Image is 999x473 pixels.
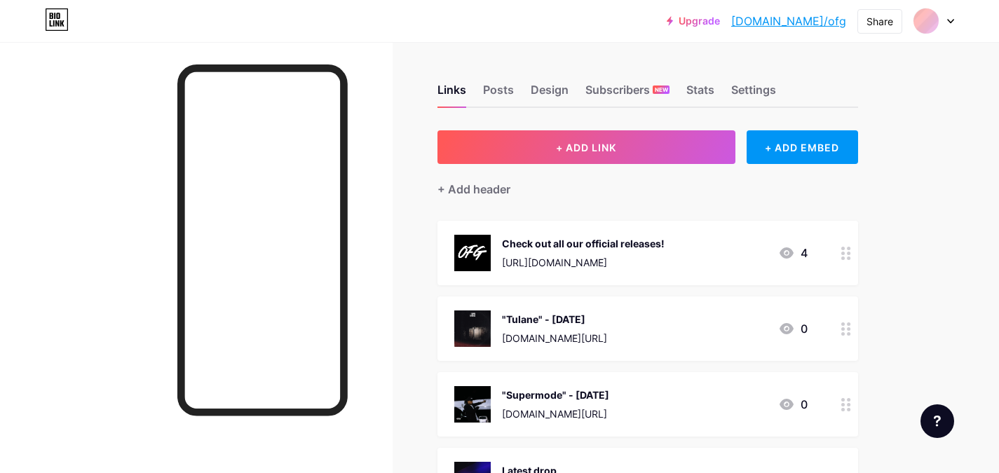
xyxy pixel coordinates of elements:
div: [URL][DOMAIN_NAME] [502,255,665,270]
div: 4 [778,245,808,261]
span: NEW [655,85,668,94]
div: + Add header [437,181,510,198]
span: + ADD LINK [556,142,616,153]
div: Posts [483,81,514,107]
div: "Tulane" - [DATE] [502,312,607,327]
img: "Tulane" - Aug 15th [454,310,491,347]
div: Settings [731,81,776,107]
div: Links [437,81,466,107]
div: Design [531,81,569,107]
div: Check out all our official releases! [502,236,665,251]
div: [DOMAIN_NAME][URL] [502,331,607,345]
div: Subscribers [585,81,670,107]
button: + ADD LINK [437,130,735,164]
img: "Supermode" - Sept 26th [454,386,491,423]
img: Check out all our official releases! [454,235,491,271]
div: "Supermode" - [DATE] [502,388,609,402]
div: + ADD EMBED [747,130,858,164]
div: Stats [686,81,714,107]
a: Upgrade [667,15,720,27]
div: Share [867,14,893,29]
div: [DOMAIN_NAME][URL] [502,406,609,421]
div: 0 [778,396,808,413]
a: [DOMAIN_NAME]/ofg [731,13,846,29]
div: 0 [778,320,808,337]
